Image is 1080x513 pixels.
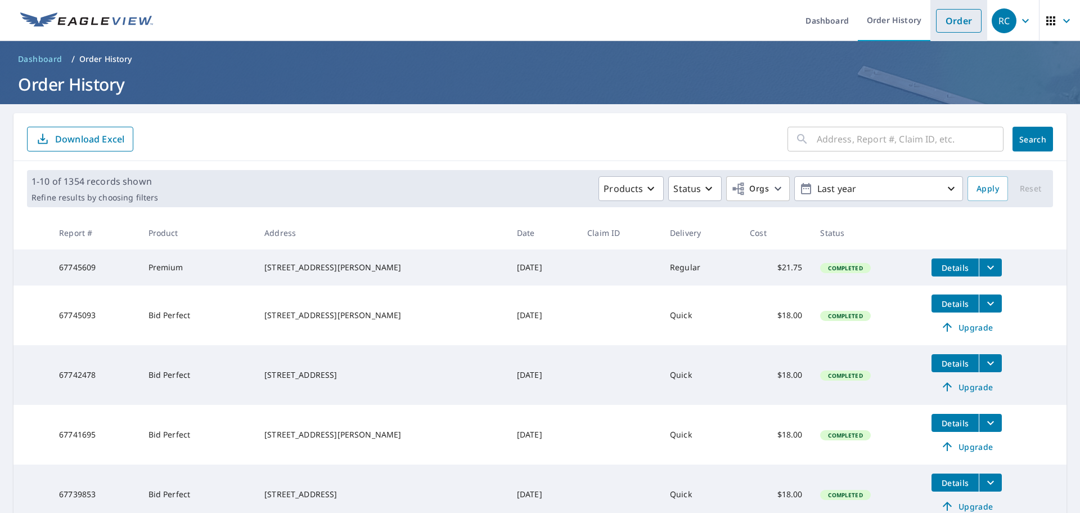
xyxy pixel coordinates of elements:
td: $18.00 [741,405,811,465]
div: [STREET_ADDRESS][PERSON_NAME] [264,310,499,321]
th: Product [139,216,256,249]
span: Details [938,298,972,309]
td: Quick [661,345,741,405]
img: EV Logo [20,12,153,29]
th: Claim ID [578,216,661,249]
p: Refine results by choosing filters [31,193,158,203]
span: Completed [821,431,869,439]
a: Upgrade [931,378,1002,396]
td: Bid Perfect [139,286,256,345]
th: Delivery [661,216,741,249]
p: Status [673,182,701,195]
span: Upgrade [938,440,995,453]
button: filesDropdownBtn-67742478 [979,354,1002,372]
button: Last year [794,176,963,201]
span: Completed [821,491,869,499]
td: 67745093 [50,286,139,345]
td: $18.00 [741,286,811,345]
button: filesDropdownBtn-67739853 [979,474,1002,492]
span: Orgs [731,182,769,196]
div: [STREET_ADDRESS][PERSON_NAME] [264,429,499,440]
div: [STREET_ADDRESS] [264,489,499,500]
button: detailsBtn-67745093 [931,295,979,313]
span: Apply [976,182,999,196]
a: Dashboard [13,50,67,68]
span: Details [938,478,972,488]
td: $21.75 [741,249,811,286]
div: [STREET_ADDRESS] [264,369,499,381]
th: Status [811,216,922,249]
button: detailsBtn-67739853 [931,474,979,492]
p: Order History [79,53,132,65]
span: Completed [821,312,869,320]
th: Address [255,216,508,249]
span: Details [938,262,972,273]
td: Premium [139,249,256,286]
button: filesDropdownBtn-67741695 [979,414,1002,432]
td: 67742478 [50,345,139,405]
span: Dashboard [18,53,62,65]
button: Apply [967,176,1008,201]
td: Bid Perfect [139,405,256,465]
li: / [71,52,75,66]
p: Last year [813,179,944,199]
p: Download Excel [55,133,124,145]
button: detailsBtn-67741695 [931,414,979,432]
button: filesDropdownBtn-67745609 [979,258,1002,276]
span: Details [938,358,972,369]
td: Bid Perfect [139,345,256,405]
p: Products [604,182,643,195]
span: Completed [821,264,869,272]
button: detailsBtn-67742478 [931,354,979,372]
a: Order [936,9,982,33]
button: Download Excel [27,127,133,151]
nav: breadcrumb [13,50,1066,68]
span: Upgrade [938,499,995,513]
th: Cost [741,216,811,249]
p: 1-10 of 1354 records shown [31,175,158,188]
td: 67741695 [50,405,139,465]
td: Regular [661,249,741,286]
td: Quick [661,286,741,345]
span: Upgrade [938,320,995,334]
td: 67745609 [50,249,139,286]
a: Upgrade [931,438,1002,456]
span: Upgrade [938,380,995,394]
a: Upgrade [931,318,1002,336]
th: Report # [50,216,139,249]
td: $18.00 [741,345,811,405]
div: [STREET_ADDRESS][PERSON_NAME] [264,262,499,273]
td: [DATE] [508,405,578,465]
h1: Order History [13,73,1066,96]
th: Date [508,216,578,249]
td: [DATE] [508,286,578,345]
input: Address, Report #, Claim ID, etc. [817,123,1003,155]
button: Search [1012,127,1053,151]
button: Products [598,176,664,201]
button: Status [668,176,722,201]
button: filesDropdownBtn-67745093 [979,295,1002,313]
td: Quick [661,405,741,465]
div: RC [992,8,1016,33]
span: Details [938,418,972,429]
button: Orgs [726,176,790,201]
span: Completed [821,372,869,380]
span: Search [1021,134,1044,145]
td: [DATE] [508,345,578,405]
button: detailsBtn-67745609 [931,258,979,276]
td: [DATE] [508,249,578,286]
